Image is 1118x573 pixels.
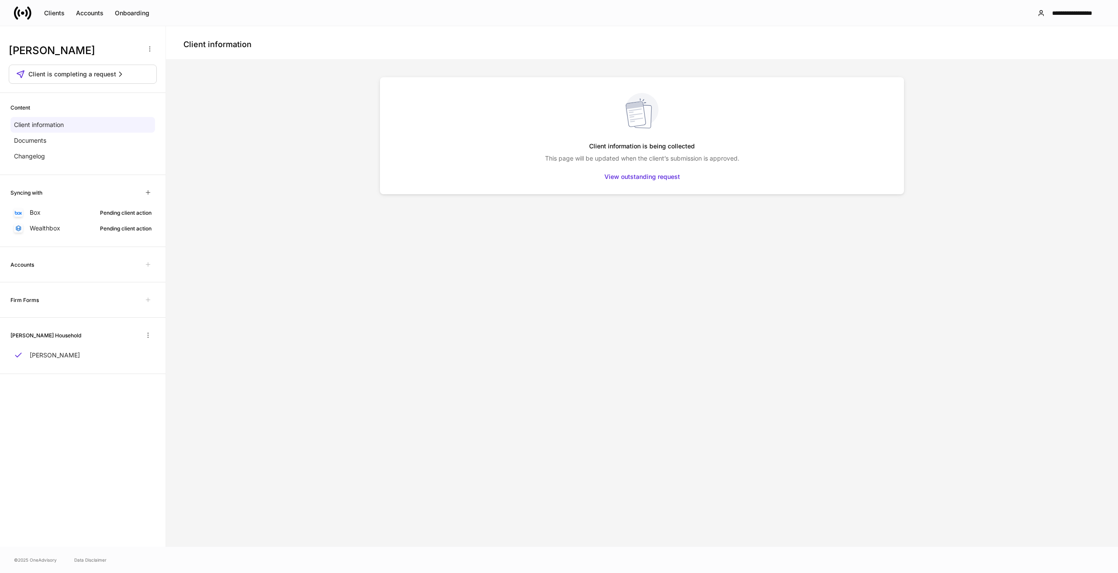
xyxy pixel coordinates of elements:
[10,261,34,269] h6: Accounts
[14,120,64,129] p: Client information
[10,331,81,340] h6: [PERSON_NAME] Household
[183,39,252,50] h4: Client information
[44,9,65,17] div: Clients
[10,117,155,133] a: Client information
[30,208,41,217] p: Box
[30,351,80,360] p: [PERSON_NAME]
[14,152,45,161] p: Changelog
[10,103,30,112] h6: Content
[76,9,104,17] div: Accounts
[70,6,109,20] button: Accounts
[10,189,42,197] h6: Syncing with
[115,9,149,17] div: Onboarding
[10,220,155,236] a: WealthboxPending client action
[100,224,152,233] div: Pending client action
[141,257,155,271] span: Unavailable with outstanding requests for information
[10,296,39,304] h6: Firm Forms
[30,224,60,233] p: Wealthbox
[604,172,680,181] div: View outstanding request
[9,44,139,58] h3: [PERSON_NAME]
[109,6,155,20] button: Onboarding
[141,293,155,307] span: Unavailable with outstanding requests for information
[10,347,155,363] a: [PERSON_NAME]
[10,133,155,148] a: Documents
[545,154,739,163] p: This page will be updated when the client’s submission is approved.
[74,556,107,563] a: Data Disclaimer
[599,170,686,184] button: View outstanding request
[15,211,22,215] img: oYqM9ojoZLfzCHUefNbBcWHcyDPbQKagtYciMC8pFl3iZXy3dU33Uwy+706y+0q2uJ1ghNQf2OIHrSh50tUd9HaB5oMc62p0G...
[38,6,70,20] button: Clients
[589,138,695,154] h5: Client information is being collected
[100,209,152,217] div: Pending client action
[14,556,57,563] span: © 2025 OneAdvisory
[9,65,157,84] button: Client is completing a request
[28,70,116,79] span: Client is completing a request
[10,205,155,220] a: BoxPending client action
[14,136,46,145] p: Documents
[10,148,155,164] a: Changelog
